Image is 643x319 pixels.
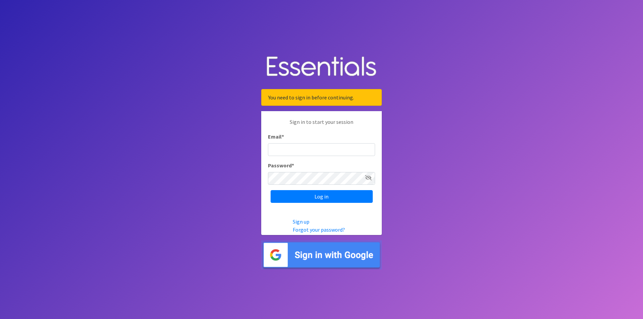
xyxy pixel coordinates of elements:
[293,218,309,225] a: Sign up
[268,133,284,141] label: Email
[282,133,284,140] abbr: required
[268,161,294,169] label: Password
[293,226,345,233] a: Forgot your password?
[271,190,373,203] input: Log in
[261,50,382,84] img: Human Essentials
[261,89,382,106] div: You need to sign in before continuing.
[261,240,382,269] img: Sign in with Google
[292,162,294,169] abbr: required
[268,118,375,133] p: Sign in to start your session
